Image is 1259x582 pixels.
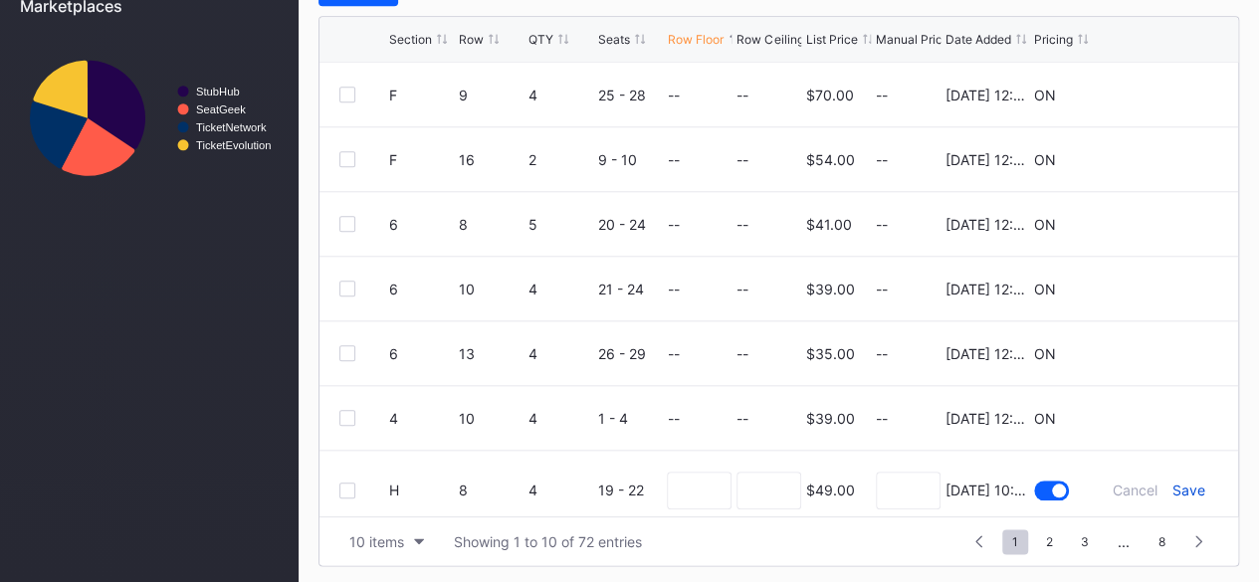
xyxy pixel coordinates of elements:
div: ON [1034,345,1056,362]
div: -- [667,216,679,233]
div: 8 [459,216,524,233]
div: 26 - 29 [598,345,663,362]
div: 8 [459,482,524,498]
div: F [389,151,454,168]
text: TicketNetwork [196,121,267,133]
div: 4 [528,345,593,362]
div: 10 [459,410,524,427]
div: 6 [389,345,454,362]
div: $39.00 [806,281,855,297]
div: 4 [528,482,593,498]
div: 6 [389,281,454,297]
div: 13 [459,345,524,362]
div: ON [1034,151,1056,168]
div: -- [667,151,679,168]
div: 20 - 24 [598,216,663,233]
div: 19 - 22 [598,482,663,498]
div: -- [876,345,941,362]
div: [DATE] 12:28PM [945,216,1029,233]
div: [DATE] 12:28PM [945,281,1029,297]
div: $70.00 [806,87,854,103]
div: ON [1034,216,1056,233]
div: -- [736,345,748,362]
div: [DATE] 12:28PM [945,410,1029,427]
div: [DATE] 12:28PM [945,345,1029,362]
span: 8 [1149,529,1175,554]
span: 3 [1071,529,1099,554]
div: -- [876,281,941,297]
svg: Chart title [20,31,279,205]
div: -- [736,151,748,168]
div: -- [876,410,941,427]
div: -- [736,87,748,103]
div: Row Floor [667,32,723,47]
div: 2 [528,151,593,168]
div: List Price [806,32,858,47]
text: StubHub [196,86,240,97]
div: 4 [528,87,593,103]
div: 1 - 4 [598,410,663,427]
div: 10 items [349,533,404,550]
div: ON [1034,281,1056,297]
text: TicketEvolution [196,139,271,151]
div: 21 - 24 [598,281,663,297]
div: Showing 1 to 10 of 72 entries [454,533,642,550]
div: 16 [459,151,524,168]
div: -- [667,345,679,362]
div: -- [667,87,679,103]
div: 4 [528,410,593,427]
div: -- [876,151,941,168]
div: -- [736,281,748,297]
div: 6 [389,216,454,233]
div: -- [667,281,679,297]
div: 4 [389,410,454,427]
div: Save [1172,482,1205,498]
div: $41.00 [806,216,852,233]
div: 4 [528,281,593,297]
div: [DATE] 12:28PM [945,151,1029,168]
div: 25 - 28 [598,87,663,103]
div: Pricing [1034,32,1073,47]
div: ON [1034,87,1056,103]
div: $35.00 [806,345,855,362]
div: -- [667,410,679,427]
div: Cancel [1113,482,1157,498]
div: ... [1103,533,1145,550]
div: 9 [459,87,524,103]
span: 1 [1002,529,1028,554]
div: 5 [528,216,593,233]
div: 9 - 10 [598,151,663,168]
div: H [389,482,454,498]
div: [DATE] 12:28PM [945,87,1029,103]
div: Row Ceiling [736,32,803,47]
div: F [389,87,454,103]
div: -- [736,216,748,233]
div: -- [736,410,748,427]
button: 10 items [339,528,434,555]
div: Manual Price [876,32,949,47]
div: [DATE] 10:19AM [945,482,1029,498]
div: Seats [598,32,630,47]
div: Row [459,32,484,47]
div: -- [876,216,941,233]
div: QTY [528,32,553,47]
div: $54.00 [806,151,855,168]
span: 2 [1036,529,1063,554]
div: -- [876,87,941,103]
text: SeatGeek [196,103,246,115]
div: Date Added [945,32,1011,47]
div: 10 [459,281,524,297]
div: ON [1034,410,1056,427]
div: $49.00 [806,482,855,498]
div: $39.00 [806,410,855,427]
div: Section [389,32,432,47]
